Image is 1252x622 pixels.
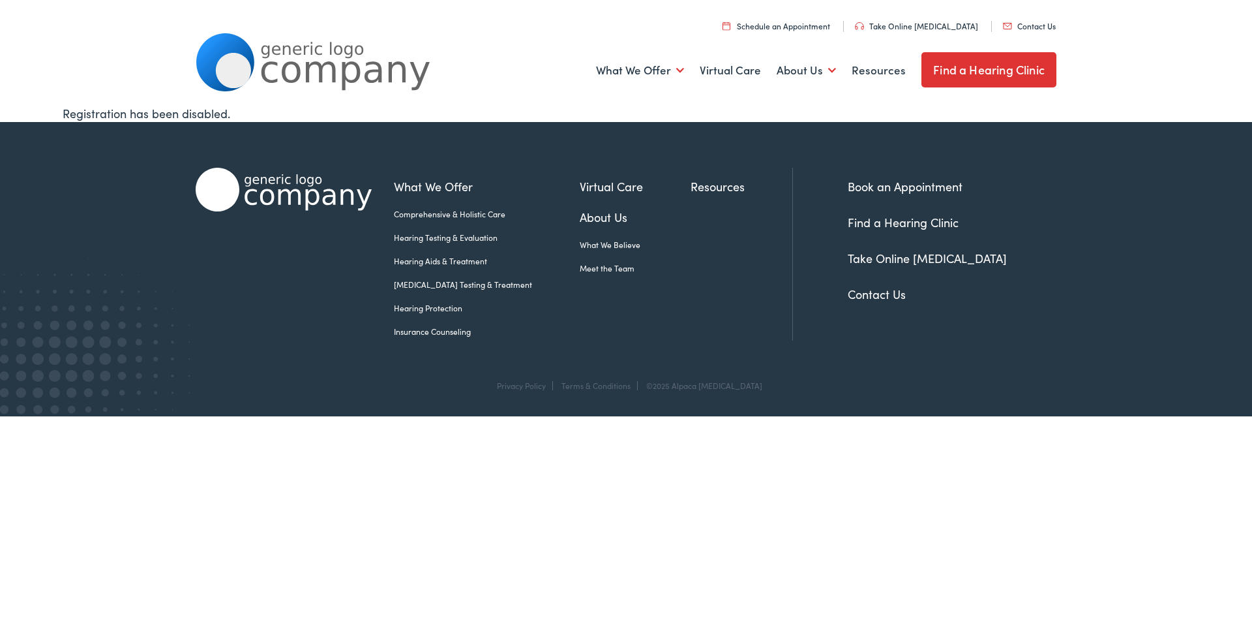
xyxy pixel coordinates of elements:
[394,178,580,195] a: What We Offer
[852,46,906,95] a: Resources
[394,302,580,314] a: Hearing Protection
[700,46,761,95] a: Virtual Care
[848,250,1007,266] a: Take Online [MEDICAL_DATA]
[855,20,978,31] a: Take Online [MEDICAL_DATA]
[394,255,580,267] a: Hearing Aids & Treatment
[848,286,906,302] a: Contact Us
[580,239,691,251] a: What We Believe
[921,52,1056,87] a: Find a Hearing Clinic
[394,232,580,243] a: Hearing Testing & Evaluation
[777,46,836,95] a: About Us
[580,208,691,226] a: About Us
[196,168,372,211] img: Alpaca Audiology
[394,279,580,290] a: [MEDICAL_DATA] Testing & Treatment
[723,20,830,31] a: Schedule an Appointment
[596,46,684,95] a: What We Offer
[497,380,546,391] a: Privacy Policy
[561,380,631,391] a: Terms & Conditions
[1003,20,1056,31] a: Contact Us
[580,178,691,195] a: Virtual Care
[394,208,580,220] a: Comprehensive & Holistic Care
[580,262,691,274] a: Meet the Team
[855,22,864,30] img: utility icon
[394,326,580,337] a: Insurance Counseling
[848,178,962,194] a: Book an Appointment
[63,104,1189,122] div: Registration has been disabled.
[640,381,762,390] div: ©2025 Alpaca [MEDICAL_DATA]
[848,214,959,230] a: Find a Hearing Clinic
[691,178,792,195] a: Resources
[723,22,730,30] img: utility icon
[1003,23,1012,29] img: utility icon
